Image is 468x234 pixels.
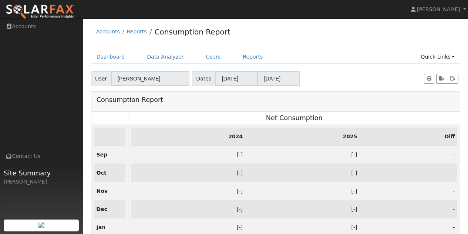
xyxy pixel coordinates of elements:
[97,206,108,212] strong: Dec
[355,224,357,230] span: ]
[351,170,353,176] span: [
[245,200,360,218] td: -
[131,182,245,200] td: -
[91,50,131,64] a: Dashboard
[355,188,357,194] span: ]
[237,170,239,176] span: [
[360,182,458,200] td: -
[351,188,353,194] span: [
[97,170,107,176] strong: Oct
[245,164,360,182] td: -
[415,50,460,64] a: Quick Links
[141,50,189,64] a: Data Analyzer
[97,224,106,230] strong: Jan
[237,50,268,64] a: Reports
[241,152,243,158] span: ]
[131,164,245,182] td: -
[127,29,147,34] a: Reports
[237,206,239,212] span: [
[131,145,245,164] td: -
[131,200,245,218] td: -
[111,71,189,86] input: Select a User
[351,206,353,212] span: [
[38,222,44,228] img: retrieve
[241,170,243,176] span: ]
[424,74,434,84] button: Print
[417,6,460,12] span: [PERSON_NAME]
[201,50,226,64] a: Users
[154,27,230,36] a: Consumption Report
[351,152,353,158] span: [
[447,74,458,84] button: Export Interval Data
[355,152,357,158] span: ]
[343,134,357,139] strong: 2025
[237,188,239,194] span: [
[360,200,458,218] td: -
[241,224,243,230] span: ]
[97,152,108,158] strong: Sep
[91,71,111,86] span: User
[436,74,447,84] button: Export to CSV
[97,188,108,194] strong: Nov
[237,224,239,230] span: [
[131,114,457,122] h3: Net Consumption
[4,168,79,178] span: Site Summary
[97,94,163,105] h3: Consumption Report
[351,224,353,230] span: [
[96,29,120,34] a: Accounts
[241,206,243,212] span: ]
[444,134,455,139] strong: Diff
[4,178,79,186] div: [PERSON_NAME]
[355,170,357,176] span: ]
[228,134,243,139] strong: 2024
[241,188,243,194] span: ]
[192,71,216,86] span: Dates
[360,164,458,182] td: -
[355,206,357,212] span: ]
[245,145,360,164] td: -
[245,182,360,200] td: -
[6,4,75,20] img: SolarFax
[237,152,239,158] span: [
[360,145,458,164] td: -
